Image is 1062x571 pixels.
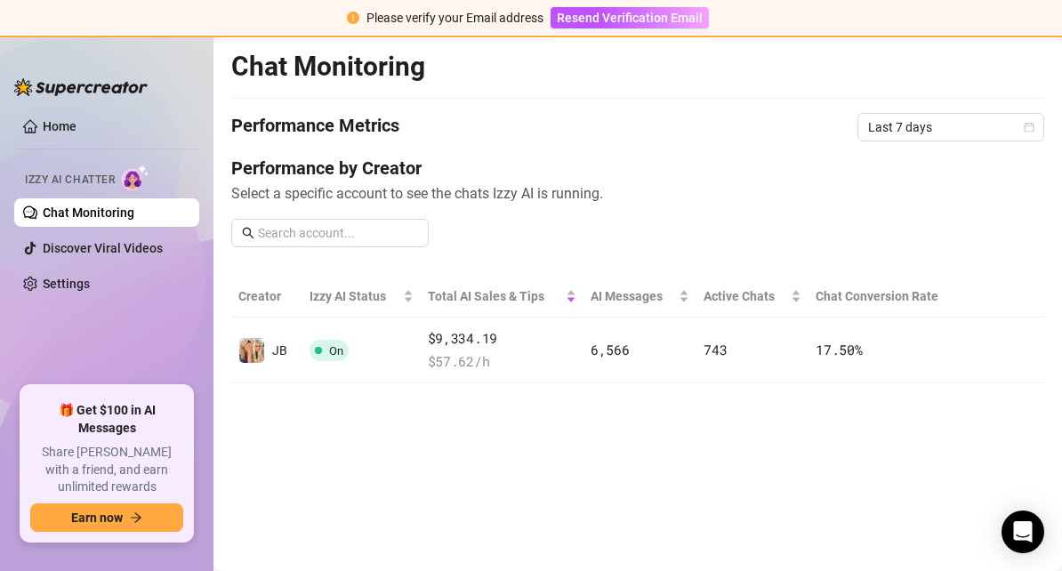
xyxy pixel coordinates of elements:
[421,276,583,318] th: Total AI Sales & Tips
[704,341,727,358] span: 743
[809,276,962,318] th: Chat Conversion Rate
[696,276,809,318] th: Active Chats
[1024,122,1034,133] span: calendar
[122,165,149,190] img: AI Chatter
[258,223,418,243] input: Search account...
[366,8,543,28] div: Please verify your Email address
[30,444,183,496] span: Share [PERSON_NAME] with a friend, and earn unlimited rewards
[30,503,183,532] button: Earn nowarrow-right
[25,172,115,189] span: Izzy AI Chatter
[30,402,183,437] span: 🎁 Get $100 in AI Messages
[43,277,90,291] a: Settings
[43,119,76,133] a: Home
[428,351,576,373] span: $ 57.62 /h
[43,241,163,255] a: Discover Viral Videos
[583,276,696,318] th: AI Messages
[816,341,862,358] span: 17.50 %
[704,286,787,306] span: Active Chats
[231,50,425,84] h2: Chat Monitoring
[329,344,343,358] span: On
[242,227,254,239] span: search
[14,78,148,96] img: logo-BBDzfeDw.svg
[428,286,562,306] span: Total AI Sales & Tips
[231,113,399,141] h4: Performance Metrics
[591,341,630,358] span: 6,566
[557,11,703,25] span: Resend Verification Email
[130,511,142,524] span: arrow-right
[428,328,576,350] span: $9,334.19
[272,343,287,358] span: JB
[231,276,302,318] th: Creator
[302,276,421,318] th: Izzy AI Status
[868,114,1034,141] span: Last 7 days
[43,205,134,220] a: Chat Monitoring
[310,286,399,306] span: Izzy AI Status
[1002,511,1044,553] div: Open Intercom Messenger
[71,511,123,525] span: Earn now
[239,338,264,363] img: JB
[347,12,359,24] span: exclamation-circle
[231,182,1044,205] span: Select a specific account to see the chats Izzy AI is running.
[551,7,709,28] button: Resend Verification Email
[231,156,1044,181] h4: Performance by Creator
[591,286,675,306] span: AI Messages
